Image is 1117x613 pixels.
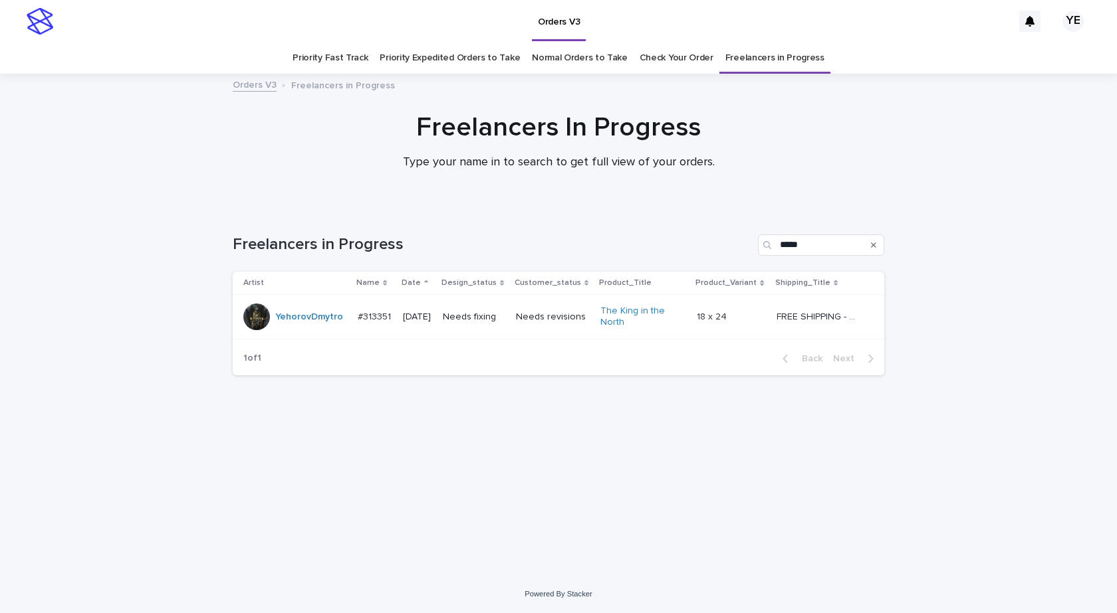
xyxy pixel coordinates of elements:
a: Priority Expedited Orders to Take [380,43,520,74]
a: Check Your Order [640,43,713,74]
a: Orders V3 [233,76,277,92]
p: Product_Title [599,276,652,290]
p: FREE SHIPPING - preview in 1-2 business days, after your approval delivery will take 5-10 b.d. [777,309,862,323]
p: [DATE] [403,311,432,323]
p: Needs fixing [443,311,505,323]
h1: Freelancers In Progress [233,112,884,143]
p: Product_Variant [695,276,757,290]
h1: Freelancers in Progress [233,235,753,254]
span: Next [833,354,862,363]
p: Date [402,276,421,290]
button: Back [772,353,828,365]
p: Name [356,276,380,290]
tr: YehorovDmytro #313351#313351 [DATE]Needs fixingNeeds revisionsThe King in the North 18 x 2418 x 2... [233,295,884,339]
input: Search [758,234,884,256]
p: Freelancers in Progress [291,77,395,92]
p: #313351 [358,309,394,323]
a: The King in the North [600,306,683,328]
div: YE [1062,11,1084,32]
p: Customer_status [515,276,581,290]
a: Freelancers in Progress [725,43,824,74]
span: Back [794,354,822,363]
a: Normal Orders to Take [532,43,628,74]
p: Design_status [441,276,497,290]
p: Type your name in to search to get full view of your orders. [293,155,824,170]
p: 1 of 1 [233,342,272,375]
a: Powered By Stacker [525,590,592,598]
a: Priority Fast Track [293,43,368,74]
p: Artist [243,276,264,290]
p: 18 x 24 [697,309,729,323]
a: YehorovDmytro [275,311,343,323]
button: Next [828,353,884,365]
p: Shipping_Title [775,276,830,290]
p: Needs revisions [516,311,590,323]
img: stacker-logo-s-only.png [27,8,53,35]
